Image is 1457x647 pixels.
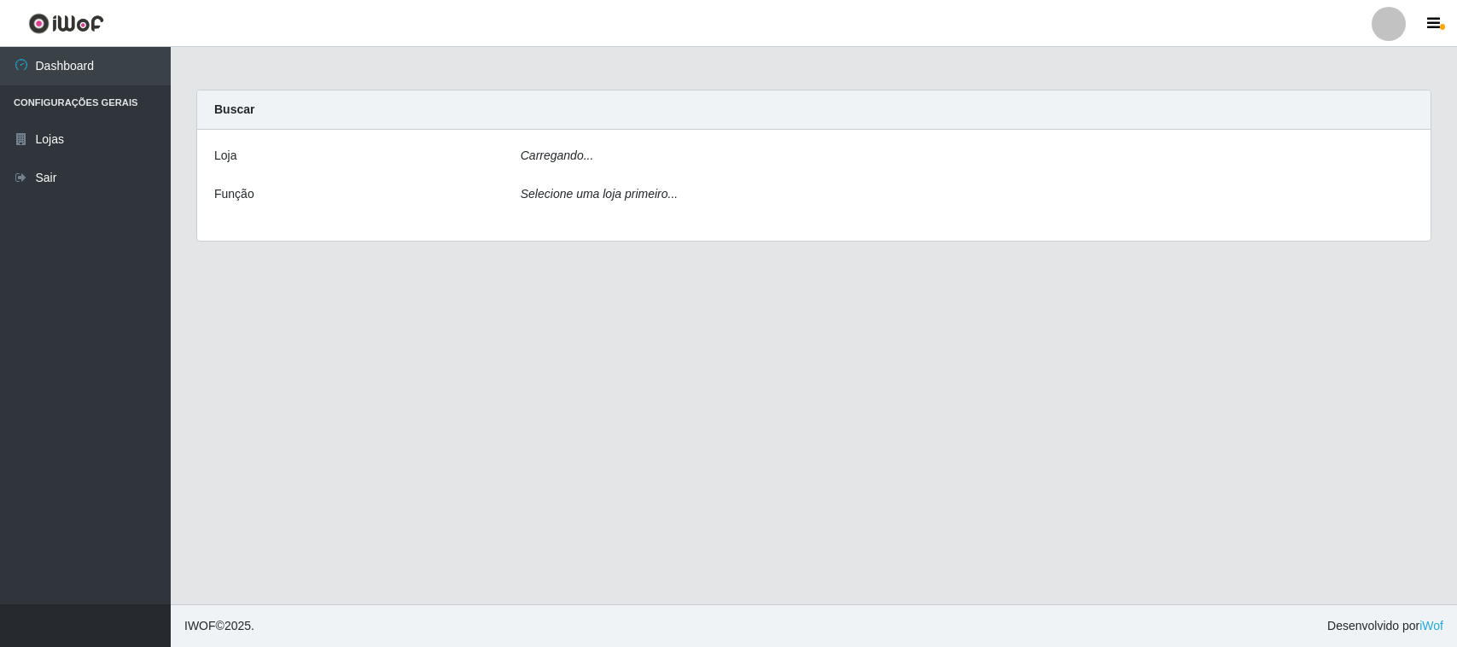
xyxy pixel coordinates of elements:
i: Selecione uma loja primeiro... [521,187,678,201]
label: Função [214,185,254,203]
label: Loja [214,147,236,165]
span: Desenvolvido por [1327,617,1443,635]
img: CoreUI Logo [28,13,104,34]
span: © 2025 . [184,617,254,635]
a: iWof [1419,619,1443,632]
i: Carregando... [521,149,594,162]
span: IWOF [184,619,216,632]
strong: Buscar [214,102,254,116]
